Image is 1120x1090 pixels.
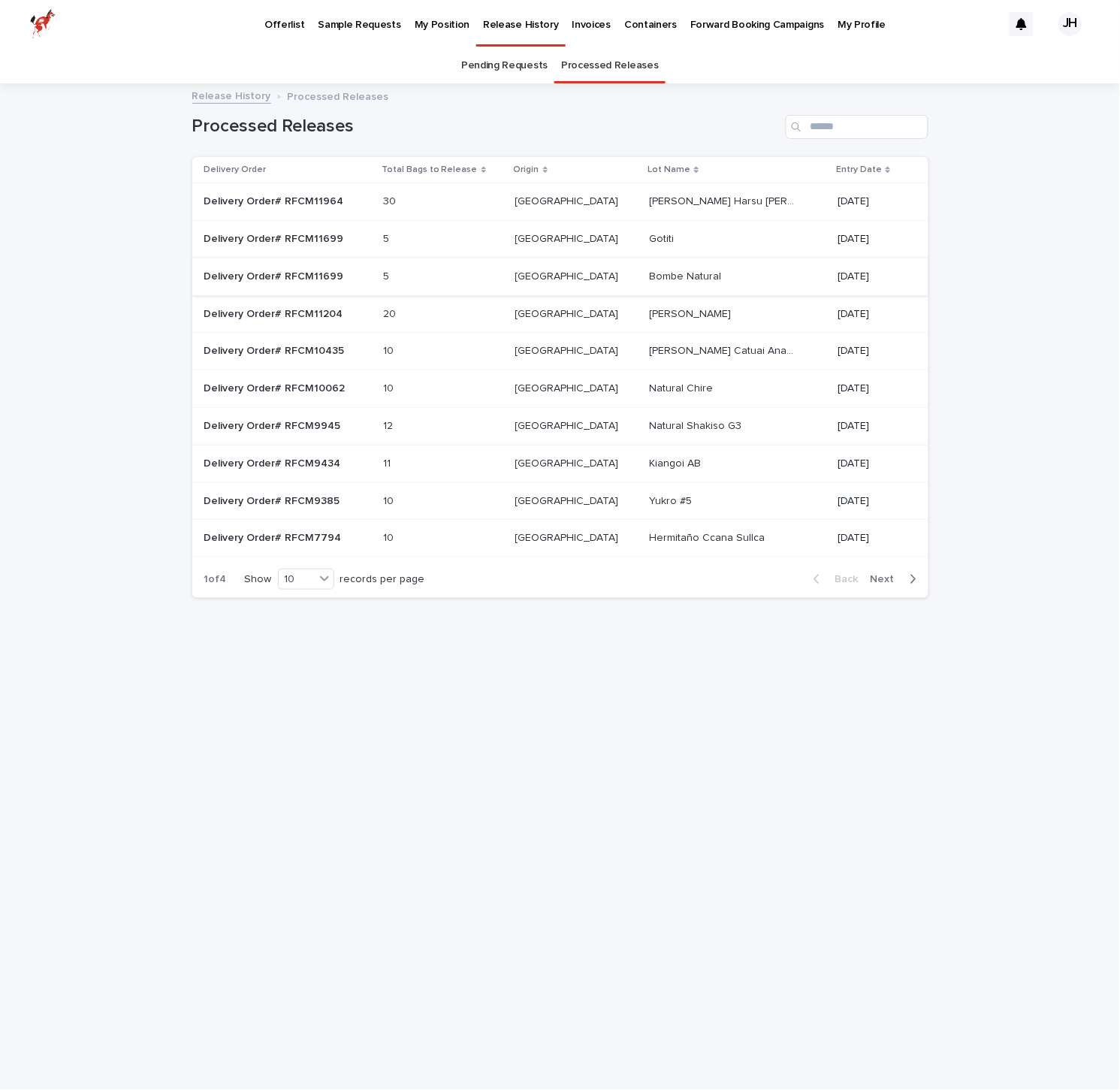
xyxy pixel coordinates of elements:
p: [DATE] [838,270,904,283]
p: Gotiti [649,230,677,246]
p: records per page [340,573,425,586]
p: [PERSON_NAME] Catuai Anaerobic Natural [649,342,802,358]
tr: Delivery Order# RFCM10435 1010 [GEOGRAPHIC_DATA][GEOGRAPHIC_DATA] [PERSON_NAME] Catuai Anaerobic ... [192,333,928,370]
p: [DATE] [838,532,904,545]
tr: Delivery Order# RFCM10062 1010 [GEOGRAPHIC_DATA][GEOGRAPHIC_DATA] Natural ChireNatural Chire [DATE] [192,370,928,408]
p: 10 [383,492,397,508]
p: Bombe Natural [649,267,724,283]
p: [DATE] [838,233,904,246]
p: [GEOGRAPHIC_DATA] [515,305,622,321]
tr: Delivery Order# RFCM11699 55 [GEOGRAPHIC_DATA][GEOGRAPHIC_DATA] GotitiGotiti [DATE] [192,220,928,258]
h1: Processed Releases [192,116,780,137]
p: Entry Date [836,162,882,178]
p: [DATE] [838,382,904,395]
button: Next [865,572,928,586]
p: [GEOGRAPHIC_DATA] [515,492,622,508]
p: [GEOGRAPHIC_DATA] [515,267,622,283]
p: [DATE] [838,457,904,470]
p: 20 [383,305,399,321]
p: 10 [383,342,397,358]
p: [PERSON_NAME] Harsu [PERSON_NAME] lot #3 Natural [649,192,802,208]
p: Processed Releases [288,87,389,104]
p: 5 [383,267,392,283]
img: zttTXibQQrCfv9chImQE [30,9,56,39]
p: [GEOGRAPHIC_DATA] [515,192,622,208]
a: Release History [192,86,271,104]
span: Back [826,574,859,584]
p: 11 [383,454,394,470]
tr: Delivery Order# RFCM9385 1010 [GEOGRAPHIC_DATA][GEOGRAPHIC_DATA] Yukro #5Yukro #5 [DATE] [192,482,928,520]
p: Show [245,573,272,586]
tr: Delivery Order# RFCM9945 1212 [GEOGRAPHIC_DATA][GEOGRAPHIC_DATA] Natural Shakiso G3Natural Shakis... [192,407,928,445]
p: [DATE] [838,420,904,433]
p: 10 [383,529,397,545]
p: [PERSON_NAME] [649,305,734,321]
p: [GEOGRAPHIC_DATA] [515,379,622,395]
p: [GEOGRAPHIC_DATA] [515,342,622,358]
p: Kiangoi AB [649,454,704,470]
tr: Delivery Order# RFCM11964 3030 [GEOGRAPHIC_DATA][GEOGRAPHIC_DATA] [PERSON_NAME] Harsu [PERSON_NAM... [192,183,928,221]
p: Total Bags to Release [382,162,478,178]
p: 30 [383,192,399,208]
p: [GEOGRAPHIC_DATA] [515,454,622,470]
p: Hermitaño Ccana Sullca [649,529,768,545]
tr: Delivery Order# RFCM11204 2020 [GEOGRAPHIC_DATA][GEOGRAPHIC_DATA] [PERSON_NAME][PERSON_NAME] [DATE] [192,295,928,333]
p: Natural Chire [649,379,716,395]
tr: Delivery Order# RFCM7794 1010 [GEOGRAPHIC_DATA][GEOGRAPHIC_DATA] Hermitaño Ccana SullcaHermitaño ... [192,520,928,557]
p: 10 [383,379,397,395]
div: 10 [279,572,315,587]
p: Lot Name [648,162,690,178]
input: Search [786,115,928,139]
p: Delivery Order [204,162,267,178]
p: [DATE] [838,308,904,321]
span: Next [871,574,904,584]
p: [GEOGRAPHIC_DATA] [515,417,622,433]
p: [GEOGRAPHIC_DATA] [515,230,622,246]
a: Processed Releases [561,48,658,83]
p: Origin [514,162,539,178]
p: Yukro #5 [649,492,695,508]
p: Natural Shakiso G3 [649,417,744,433]
p: 12 [383,417,396,433]
tr: Delivery Order# RFCM9434 1111 [GEOGRAPHIC_DATA][GEOGRAPHIC_DATA] Kiangoi ABKiangoi AB [DATE] [192,445,928,482]
p: [DATE] [838,195,904,208]
p: [DATE] [838,495,904,508]
p: [GEOGRAPHIC_DATA] [515,529,622,545]
button: Back [802,572,865,586]
tr: Delivery Order# RFCM11699 55 [GEOGRAPHIC_DATA][GEOGRAPHIC_DATA] Bombe NaturalBombe Natural [DATE] [192,258,928,295]
p: [DATE] [838,345,904,358]
div: JH [1058,12,1082,36]
a: Pending Requests [461,48,548,83]
p: 5 [383,230,392,246]
p: 1 of 4 [192,561,239,598]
